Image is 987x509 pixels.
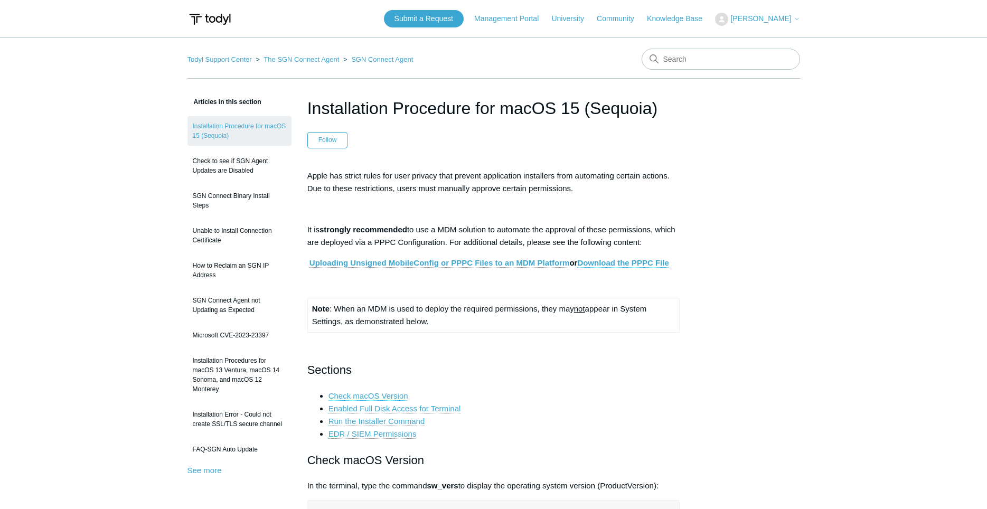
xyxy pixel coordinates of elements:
[328,417,425,426] a: Run the Installer Command
[187,466,222,475] a: See more
[187,439,292,459] a: FAQ-SGN Auto Update
[328,429,417,439] a: EDR / SIEM Permissions
[307,96,680,121] h1: Installation Procedure for macOS 15 (Sequoia)
[187,325,292,345] a: Microsoft CVE-2023-23397
[187,116,292,146] a: Installation Procedure for macOS 15 (Sequoia)
[187,256,292,285] a: How to Reclaim an SGN IP Address
[187,221,292,250] a: Unable to Install Connection Certificate
[307,169,680,195] p: Apple has strict rules for user privacy that prevent application installers from automating certa...
[187,151,292,181] a: Check to see if SGN Agent Updates are Disabled
[474,13,549,24] a: Management Portal
[577,258,669,268] a: Download the PPPC File
[715,13,800,26] button: [PERSON_NAME]
[187,290,292,320] a: SGN Connect Agent not Updating as Expected
[551,13,594,24] a: University
[427,481,458,490] strong: sw_vers
[264,55,339,63] a: The SGN Connect Agent
[328,404,461,413] a: Enabled Full Disk Access for Terminal
[187,98,261,106] span: Articles in this section
[309,258,669,268] strong: or
[341,55,413,63] li: SGN Connect Agent
[730,14,791,23] span: [PERSON_NAME]
[647,13,713,24] a: Knowledge Base
[312,304,330,313] strong: Note
[307,298,680,332] td: : When an MDM is used to deploy the required permissions, they may appear in System Settings, as ...
[187,55,252,63] a: Todyl Support Center
[307,223,680,249] p: It is to use a MDM solution to automate the approval of these permissions, which are deployed via...
[253,55,341,63] li: The SGN Connect Agent
[574,304,585,313] span: not
[309,258,570,268] a: Uploading Unsigned MobileConfig or PPPC Files to an MDM Platform
[307,479,680,492] p: In the terminal, type the command to display the operating system version (ProductVersion):
[307,451,680,469] h2: Check macOS Version
[642,49,800,70] input: Search
[351,55,413,63] a: SGN Connect Agent
[307,361,680,379] h2: Sections
[187,10,232,29] img: Todyl Support Center Help Center home page
[307,132,348,148] button: Follow Article
[187,55,254,63] li: Todyl Support Center
[328,391,408,401] a: Check macOS Version
[319,225,407,234] strong: strongly recommended
[187,404,292,434] a: Installation Error - Could not create SSL/TLS secure channel
[597,13,645,24] a: Community
[187,186,292,215] a: SGN Connect Binary Install Steps
[384,10,464,27] a: Submit a Request
[187,351,292,399] a: Installation Procedures for macOS 13 Ventura, macOS 14 Sonoma, and macOS 12 Monterey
